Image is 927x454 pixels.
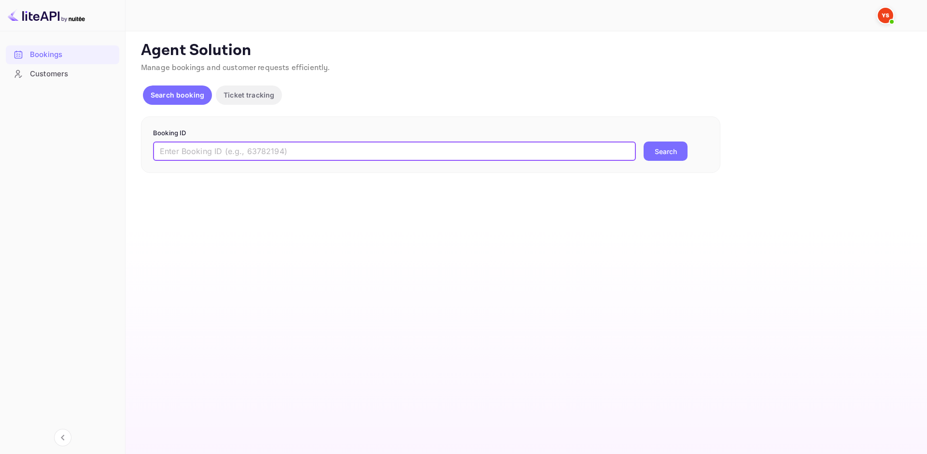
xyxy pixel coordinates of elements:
[153,142,636,161] input: Enter Booking ID (e.g., 63782194)
[644,142,688,161] button: Search
[6,45,119,64] div: Bookings
[878,8,893,23] img: Yandex Support
[151,90,204,100] p: Search booking
[141,41,910,60] p: Agent Solution
[6,65,119,84] div: Customers
[6,45,119,63] a: Bookings
[30,69,114,80] div: Customers
[8,8,85,23] img: LiteAPI logo
[6,65,119,83] a: Customers
[224,90,274,100] p: Ticket tracking
[54,429,71,446] button: Collapse navigation
[141,63,330,73] span: Manage bookings and customer requests efficiently.
[30,49,114,60] div: Bookings
[153,128,708,138] p: Booking ID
